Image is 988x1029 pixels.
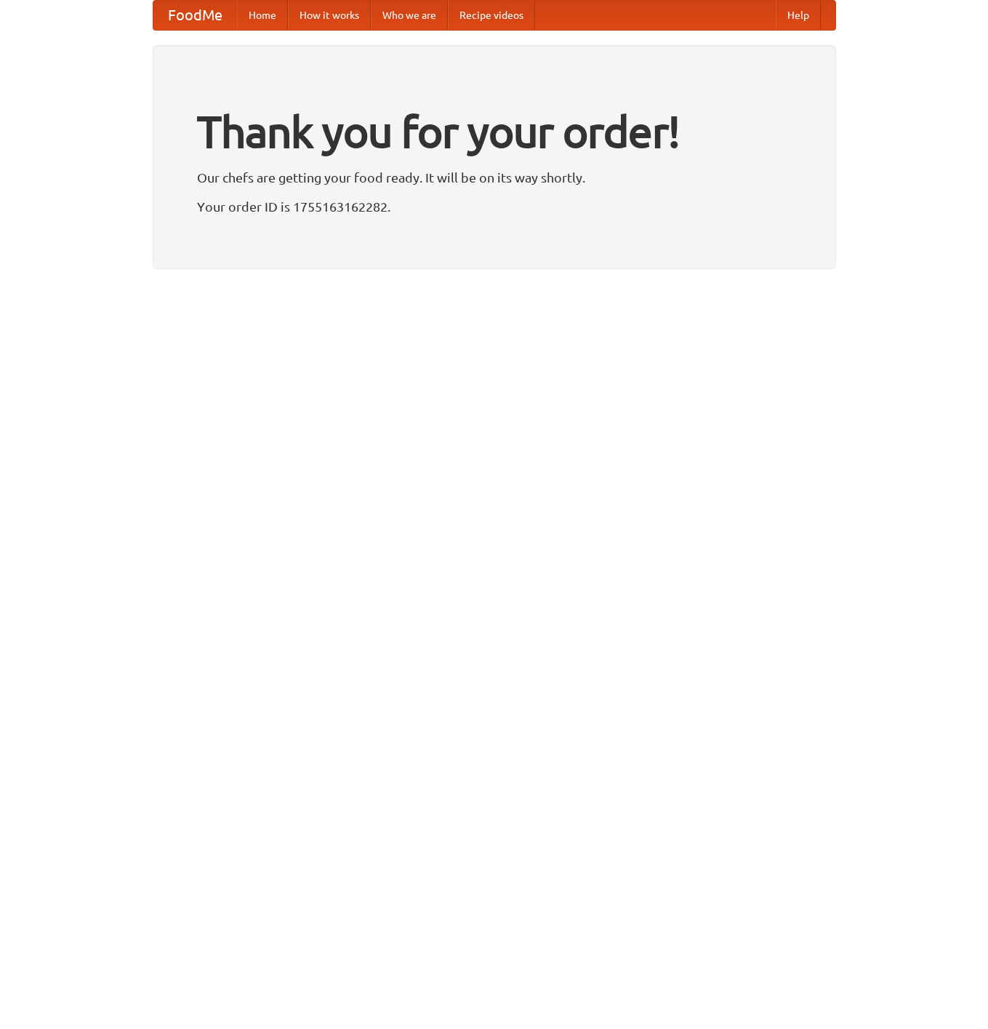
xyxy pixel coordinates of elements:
a: FoodMe [153,1,237,30]
a: Who we are [371,1,448,30]
a: Recipe videos [448,1,535,30]
h1: Thank you for your order! [197,97,792,167]
p: Your order ID is 1755163162282. [197,196,792,217]
a: Help [776,1,821,30]
a: Home [237,1,288,30]
a: How it works [288,1,371,30]
p: Our chefs are getting your food ready. It will be on its way shortly. [197,167,792,188]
